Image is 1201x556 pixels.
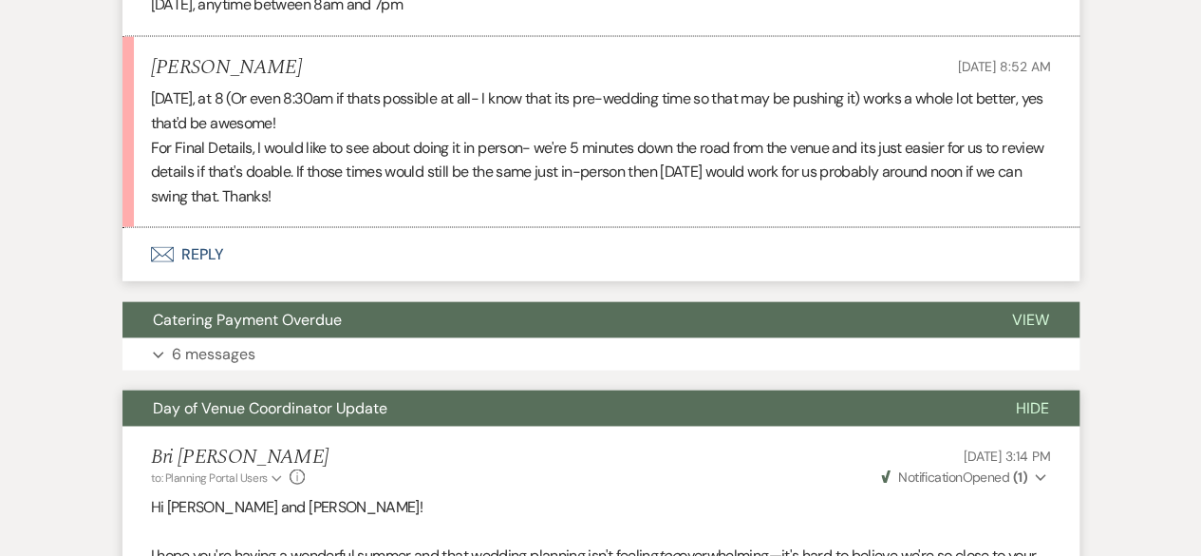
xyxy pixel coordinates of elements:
[153,398,387,418] span: Day of Venue Coordinator Update
[122,228,1079,281] button: Reply
[151,56,302,80] h5: [PERSON_NAME]
[982,302,1079,338] button: View
[153,310,342,330] span: Catering Payment Overdue
[122,338,1079,371] button: 6 messages
[957,58,1050,75] span: [DATE] 8:52 AM
[985,391,1079,427] button: Hide
[151,446,329,470] h5: Bri [PERSON_NAME]
[151,470,268,486] span: to: Planning Portal Users
[878,468,1051,488] button: NotificationOpened (1)
[898,469,962,486] span: Notification
[151,138,1044,206] span: For Final Details, I would like to see about doing it in person- we're 5 minutes down the road fr...
[151,497,423,517] span: Hi [PERSON_NAME] and [PERSON_NAME]!
[881,469,1027,486] span: Opened
[172,342,255,367] p: 6 messages
[122,302,982,338] button: Catering Payment Overdue
[122,391,985,427] button: Day of Venue Coordinator Update
[963,448,1050,465] span: [DATE] 3:14 PM
[1016,398,1049,418] span: Hide
[151,88,1043,133] span: [DATE], at 8 (Or even 8:30am if thats possible at all- I know that its pre-wedding time so that m...
[151,470,286,487] button: to: Planning Portal Users
[1012,310,1049,330] span: View
[1012,469,1026,486] strong: ( 1 )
